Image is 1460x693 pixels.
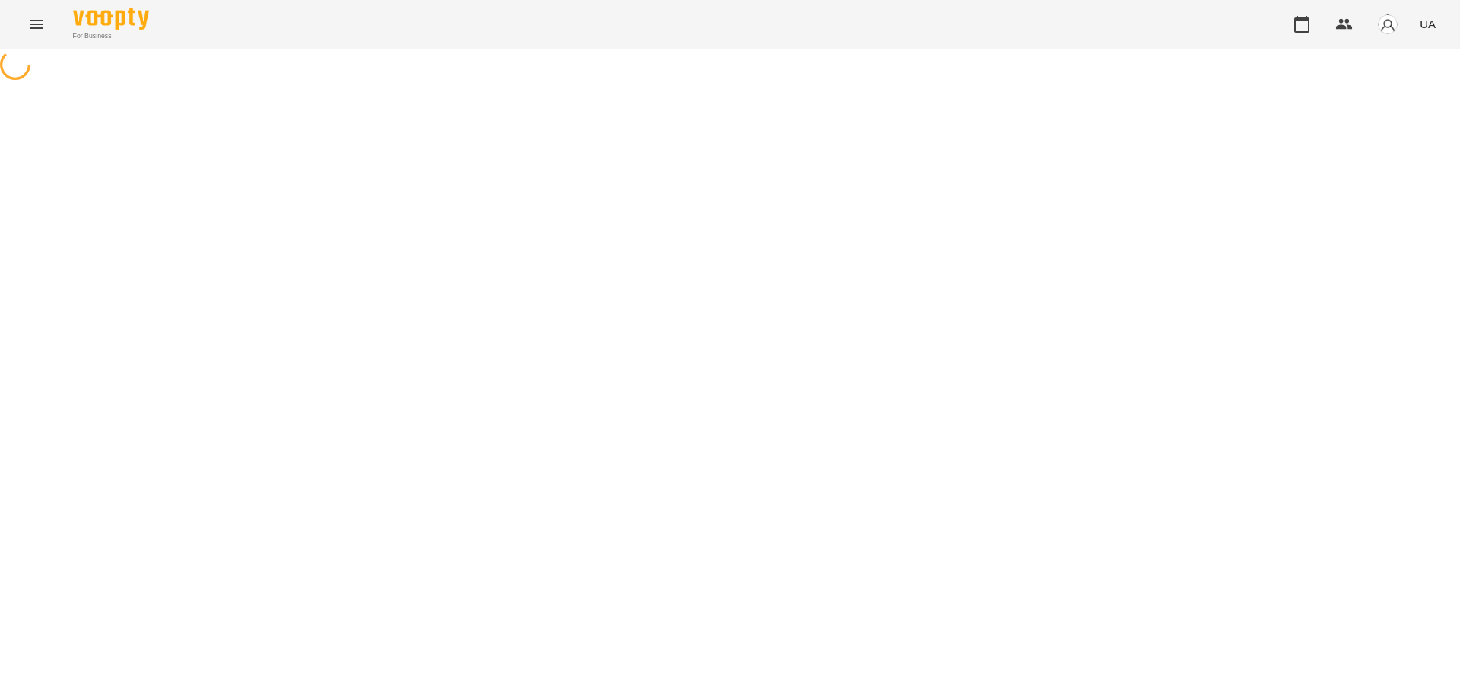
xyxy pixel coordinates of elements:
[18,6,55,43] button: Menu
[1414,10,1442,38] button: UA
[1420,16,1436,32] span: UA
[1377,14,1398,35] img: avatar_s.png
[73,8,149,30] img: Voopty Logo
[73,31,149,41] span: For Business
